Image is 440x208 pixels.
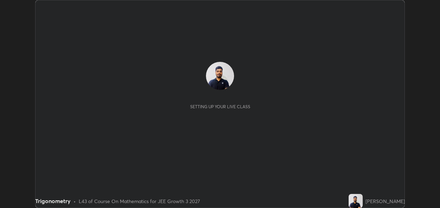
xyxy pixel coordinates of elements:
div: • [73,197,76,205]
img: 0425db9b9d434dbfb647facdce28cd27.jpg [206,62,234,90]
div: Trigonometry [35,197,71,205]
div: Setting up your live class [190,104,250,109]
div: L43 of Course On Mathematics for JEE Growth 3 2027 [79,197,200,205]
img: 0425db9b9d434dbfb647facdce28cd27.jpg [349,194,363,208]
div: [PERSON_NAME] [365,197,405,205]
